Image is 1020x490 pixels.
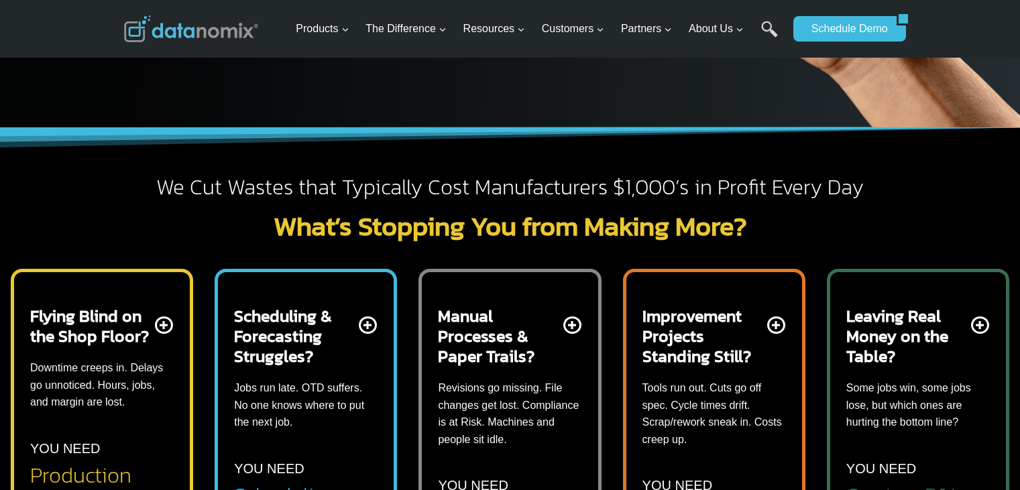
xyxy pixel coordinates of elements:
h2: Manual Processes & Paper Trails? [438,306,560,366]
h2: Improvement Projects Standing Still? [642,306,764,366]
a: Schedule Demo [793,16,897,42]
span: Resources [463,20,525,38]
a: Privacy Policy [182,299,226,308]
span: Products [296,20,349,38]
span: Last Name [302,1,345,13]
h2: Leaving Real Money on the Table? [846,306,968,366]
h2: Scheduling & Forecasting Struggles? [234,306,356,366]
p: YOU NEED [234,458,304,479]
img: Datanomix [124,15,258,42]
iframe: Popup CTA [7,253,222,483]
a: Terms [150,299,170,308]
h2: What’s Stopping You from Making More? [124,212,897,239]
span: About Us [689,20,744,38]
h2: We Cut Wastes that Typically Cost Manufacturers $1,000’s in Profit Every Day [124,174,897,202]
p: Jobs run late. OTD suffers. No one knows where to put the next job. [234,379,378,431]
span: State/Region [302,166,353,178]
p: YOU NEED [846,458,916,479]
span: Phone number [302,56,362,68]
p: Tools run out. Cuts go off spec. Cycle times drift. Scrap/rework sneak in. Costs creep up. [642,379,786,448]
span: Customers [542,20,604,38]
p: Revisions go missing. File changes get lost. Compliance is at Risk. Machines and people sit idle. [438,379,581,448]
nav: Primary Navigation [290,7,787,51]
span: Partners [621,20,672,38]
p: Some jobs win, some jobs lose, but which ones are hurting the bottom line? [846,379,990,431]
a: Search [761,21,778,51]
span: The Difference [365,20,447,38]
